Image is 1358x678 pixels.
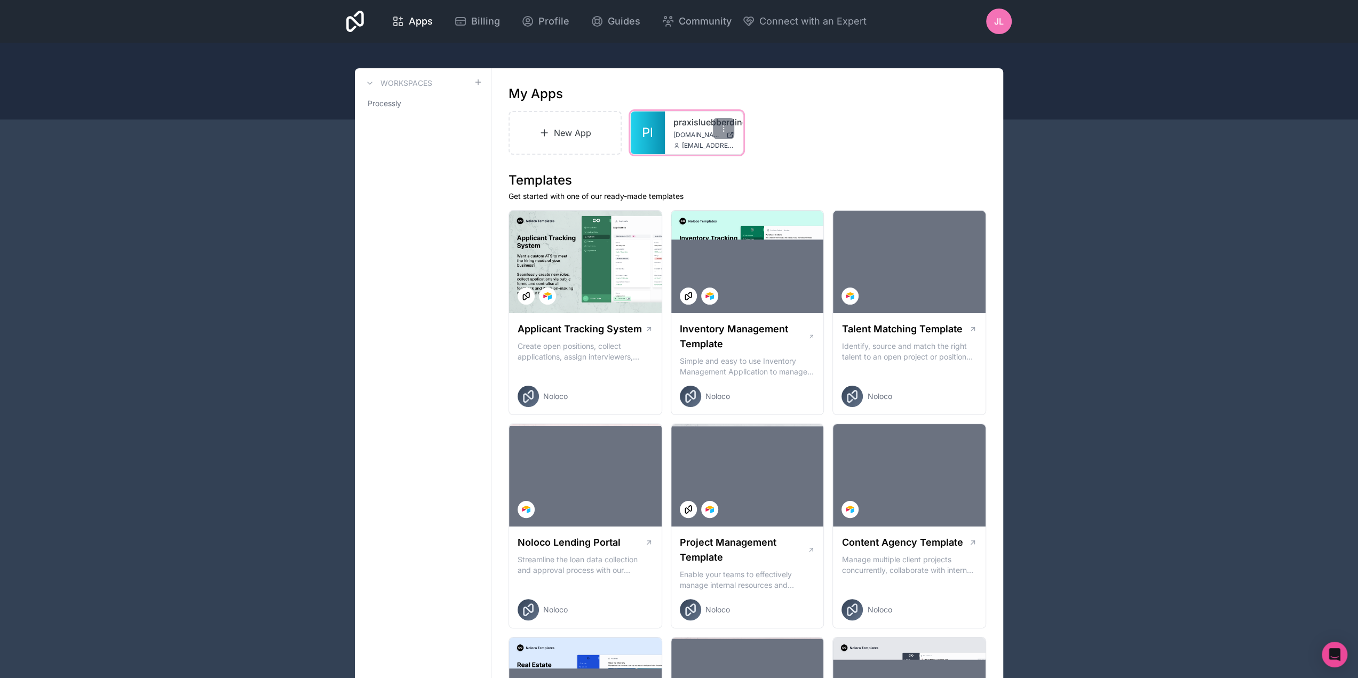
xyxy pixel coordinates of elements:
[673,131,734,139] a: [DOMAIN_NAME]
[680,322,808,352] h1: Inventory Management Template
[383,10,441,33] a: Apps
[409,14,433,29] span: Apps
[682,141,734,150] span: [EMAIL_ADDRESS][DOMAIN_NAME]
[680,356,815,377] p: Simple and easy to use Inventory Management Application to manage your stock, orders and Manufact...
[509,111,622,155] a: New App
[841,322,962,337] h1: Talent Matching Template
[705,391,730,402] span: Noloco
[363,94,482,113] a: Processly
[846,505,854,514] img: Airtable Logo
[543,391,568,402] span: Noloco
[742,14,867,29] button: Connect with an Expert
[543,292,552,300] img: Airtable Logo
[867,391,892,402] span: Noloco
[759,14,867,29] span: Connect with an Expert
[631,111,665,154] a: Pl
[653,10,740,33] a: Community
[679,14,732,29] span: Community
[380,78,432,89] h3: Workspaces
[518,341,653,362] p: Create open positions, collect applications, assign interviewers, centralise candidate feedback a...
[363,77,432,90] a: Workspaces
[518,554,653,576] p: Streamline the loan data collection and approval process with our Lending Portal template.
[705,505,714,514] img: Airtable Logo
[867,604,892,615] span: Noloco
[680,569,815,591] p: Enable your teams to effectively manage internal resources and execute client projects on time.
[846,292,854,300] img: Airtable Logo
[582,10,649,33] a: Guides
[518,322,642,337] h1: Applicant Tracking System
[608,14,640,29] span: Guides
[509,172,986,189] h1: Templates
[841,535,963,550] h1: Content Agency Template
[446,10,509,33] a: Billing
[518,535,621,550] h1: Noloco Lending Portal
[680,535,807,565] h1: Project Management Template
[471,14,500,29] span: Billing
[705,292,714,300] img: Airtable Logo
[513,10,578,33] a: Profile
[538,14,569,29] span: Profile
[543,604,568,615] span: Noloco
[673,131,722,139] span: [DOMAIN_NAME]
[509,191,986,202] p: Get started with one of our ready-made templates
[673,116,734,129] a: praxisluebberding
[642,124,653,141] span: Pl
[841,554,977,576] p: Manage multiple client projects concurrently, collaborate with internal and external stakeholders...
[705,604,730,615] span: Noloco
[994,15,1004,28] span: JL
[841,341,977,362] p: Identify, source and match the right talent to an open project or position with our Talent Matchi...
[522,505,530,514] img: Airtable Logo
[1322,642,1347,667] div: Open Intercom Messenger
[368,98,401,109] span: Processly
[509,85,563,102] h1: My Apps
